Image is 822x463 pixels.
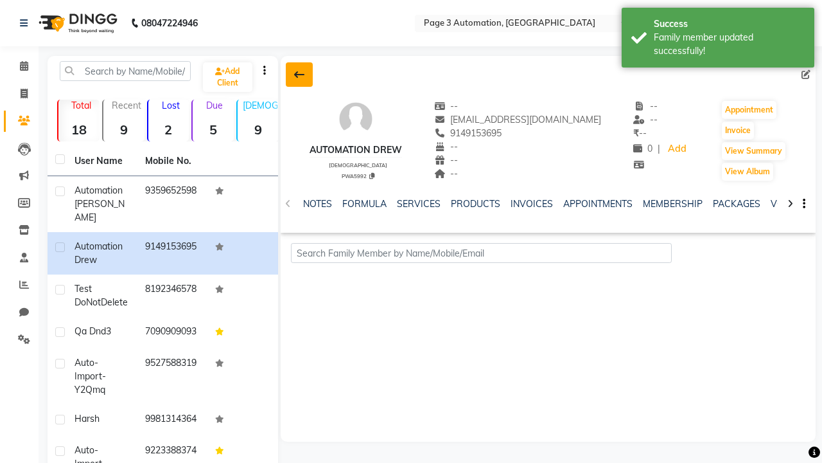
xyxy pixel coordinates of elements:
[722,122,754,140] button: Invoice
[633,114,658,125] span: --
[137,317,208,349] td: 7090909093
[74,325,111,337] span: Qa Dnd3
[451,198,500,210] a: PRODUCTS
[315,171,402,180] div: PWA5992
[193,122,234,138] strong: 5
[33,5,121,41] img: logo
[74,241,123,266] span: Automation Drew
[64,100,100,111] p: Total
[713,198,760,210] a: PACKAGES
[665,140,688,158] a: Add
[771,198,821,210] a: VOUCHERS
[137,404,208,436] td: 9981314364
[633,100,658,112] span: --
[434,127,502,139] span: 9149153695
[337,100,375,138] img: avatar
[633,127,639,139] span: ₹
[60,61,191,81] input: Search by Name/Mobile/Email/Code
[203,62,252,92] a: Add Client
[153,100,189,111] p: Lost
[303,198,332,210] a: NOTES
[722,163,773,181] button: View Album
[137,147,208,176] th: Mobile No.
[137,176,208,232] td: 9359652598
[195,100,234,111] p: Due
[654,17,805,31] div: Success
[633,127,647,139] span: --
[74,413,100,424] span: Harsh
[397,198,441,210] a: SERVICES
[74,185,125,223] span: Automation [PERSON_NAME]
[342,198,387,210] a: FORMULA
[633,143,652,154] span: 0
[238,122,279,138] strong: 9
[137,349,208,404] td: 9527588319
[563,198,633,210] a: APPOINTMENTS
[58,122,100,138] strong: 18
[137,232,208,275] td: 9149153695
[658,142,660,156] span: |
[329,162,387,168] span: [DEMOGRAPHIC_DATA]
[722,101,776,119] button: Appointment
[67,147,137,176] th: User Name
[434,141,459,152] span: --
[103,122,144,138] strong: 9
[434,168,459,179] span: --
[722,142,785,160] button: View Summary
[434,114,602,125] span: [EMAIL_ADDRESS][DOMAIN_NAME]
[243,100,279,111] p: [DEMOGRAPHIC_DATA]
[511,198,553,210] a: INVOICES
[434,100,459,112] span: --
[141,5,198,41] b: 08047224946
[310,143,402,157] div: Automation Drew
[74,283,128,308] span: Test DoNotDelete
[137,275,208,317] td: 8192346578
[109,100,144,111] p: Recent
[291,243,672,263] input: Search Family Member by Name/Mobile/Email
[654,31,805,58] div: Family member updated successfully!
[434,154,459,166] span: --
[148,122,189,138] strong: 2
[643,198,703,210] a: MEMBERSHIP
[286,62,313,87] div: Back to Client
[74,357,106,395] span: Auto-Import-Y2Qmq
